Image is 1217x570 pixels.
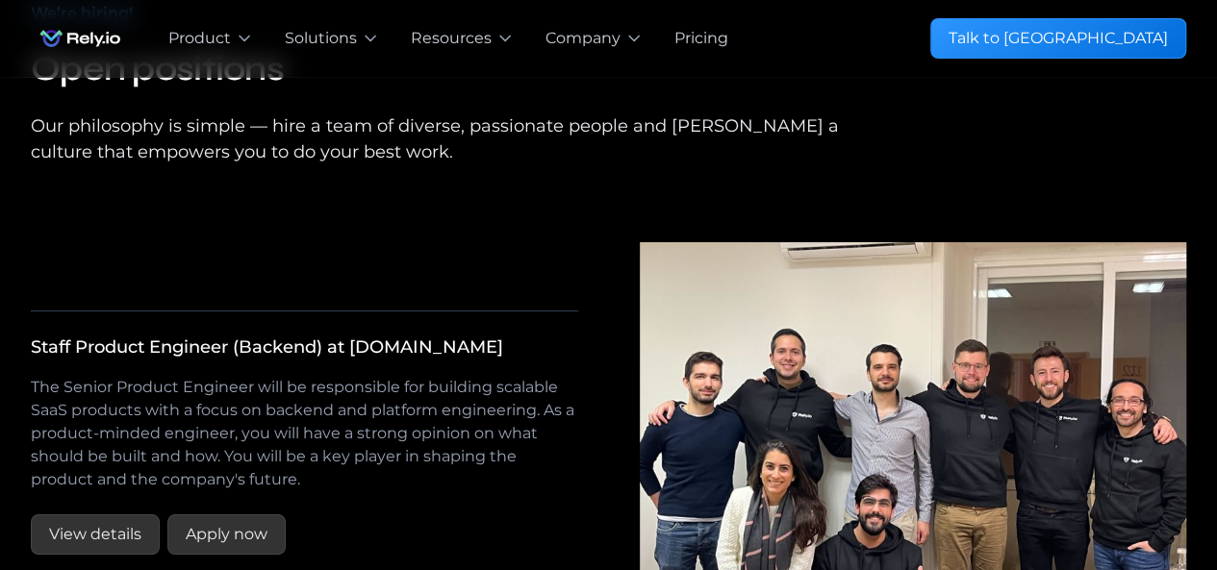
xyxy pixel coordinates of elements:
a: View details [31,514,160,555]
div: Company [545,27,621,50]
a: home [31,19,130,58]
div: Apply now [186,523,267,546]
div: Solutions [285,27,357,50]
div: Product [168,27,231,50]
img: Rely.io logo [31,19,130,58]
iframe: Chatbot [1090,443,1190,543]
div: Talk to [GEOGRAPHIC_DATA] [949,27,1168,50]
div: Resources [411,27,492,50]
a: Pricing [674,27,728,50]
div: Staff Product Engineer (Backend) at [DOMAIN_NAME] [31,335,503,360]
div: Our philosophy is simple — hire a team of diverse, passionate people and [PERSON_NAME] a culture ... [31,113,877,165]
p: The Senior Product Engineer will be responsible for building scalable SaaS products with a focus ... [31,376,578,491]
a: Apply now [167,514,286,555]
a: Talk to [GEOGRAPHIC_DATA] [930,18,1186,59]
